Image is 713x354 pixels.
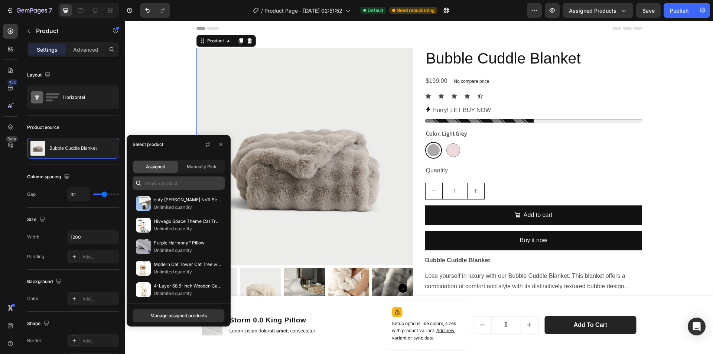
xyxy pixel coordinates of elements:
[688,318,706,335] div: Open Intercom Messenger
[27,191,36,198] div: Gap
[300,236,517,244] h4: Bubble Cuddle Blanket
[27,234,39,240] div: Width
[27,215,47,225] div: Size
[329,58,364,63] p: No compare price
[261,7,263,14] span: /
[273,263,282,272] button: Carousel Next Arrow
[300,274,330,285] span: Show more
[368,7,383,14] span: Default
[300,250,517,272] div: Lose yourself in luxury with our Bubble Cuddle Blanket. This blanket offers a combination of comf...
[154,290,221,297] p: Unlimited quantity
[300,108,342,118] legend: Color: Light Grey
[670,7,688,14] div: Publish
[73,46,98,53] p: Advanced
[27,337,42,344] div: Border
[36,26,99,35] p: Product
[63,89,108,106] div: Horizontal
[154,218,221,225] p: Hivvago Space Theme Cat Tree Multi-level Cat Tower with Sisal Covered Scratching Posts
[154,204,221,211] p: Unlimited quantity
[136,218,151,233] img: collections
[49,146,97,151] p: Bubble Cuddle Blanket
[342,162,359,178] button: increment
[154,239,221,247] p: Purple Harmony™ Pillow
[300,185,517,204] button: Add to cart
[6,136,18,142] div: Beta
[133,141,163,148] div: Select product
[154,268,221,276] p: Unlimited quantity
[563,3,633,18] button: Assigned Products
[133,176,225,190] input: Search in Settings & Advanced
[3,3,55,18] button: 7
[395,296,413,313] button: increment
[569,7,616,14] span: Assigned Products
[267,299,336,321] p: Setup options like colors, sizes with product variant.
[81,17,100,23] div: Product
[264,7,342,14] span: Product Page - [DATE] 02:51:52
[449,301,482,308] div: Add to cart
[307,84,366,95] p: Hurry! LET BUY NOW
[7,79,18,85] div: 450
[366,296,395,313] input: quantity
[146,163,165,170] span: Assigned
[300,210,517,230] button: Buy it now
[125,21,713,354] iframe: Design area
[136,261,151,276] img: collections
[140,3,170,18] div: Undo/Redo
[664,3,695,18] button: Publish
[348,296,366,313] button: decrement
[187,163,216,170] span: Manually Pick
[27,253,44,260] div: Padding
[136,239,151,254] img: collections
[642,7,655,14] span: Save
[27,319,51,329] div: Shape
[300,162,317,178] button: decrement
[27,277,63,287] div: Background
[30,141,45,156] img: product feature img
[154,225,221,233] p: Unlimited quantity
[27,172,71,182] div: Column spacing
[68,188,90,201] input: Auto
[397,7,434,14] span: Need republishing
[136,196,151,211] img: collections
[419,295,511,314] button: Add to cart
[300,144,517,156] div: Quantity
[82,296,117,302] div: Add...
[395,214,422,225] div: Buy it now
[300,54,323,66] div: $199.00
[300,274,517,285] button: Show more
[136,282,151,297] img: collections
[154,261,221,268] p: Modern Cat Tower Cat Tree with Top Perch Cattail Fluff Condo
[154,247,221,254] p: Unlimited quantity
[68,230,119,244] input: Auto
[636,3,661,18] button: Save
[281,314,309,320] span: or
[144,307,162,313] strong: sit amet
[398,189,427,200] div: Add to cart
[154,196,221,204] p: eufy [PERSON_NAME] NVR Security Camera System S4, 24/7 Recording,16CH, 2TB HDD, 2 Bullet-PTZ Cams...
[317,162,342,178] input: quantity
[133,309,225,322] button: Manage assigned products
[154,282,221,290] p: 4-Layer 68.5-Inch Wooden Cat Tree Condo Activity Tower with Sisal Posts-Natural
[150,312,207,319] div: Manage assigned products
[37,46,58,53] p: Settings
[77,263,86,272] button: Carousel Back Arrow
[82,254,117,260] div: Add...
[300,27,517,48] h2: Bubble Cuddle Blanket
[82,338,117,344] div: Add...
[27,124,59,131] div: Product source
[27,295,39,302] div: Color
[288,314,309,320] span: sync data
[27,70,52,80] div: Layout
[49,6,52,15] p: 7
